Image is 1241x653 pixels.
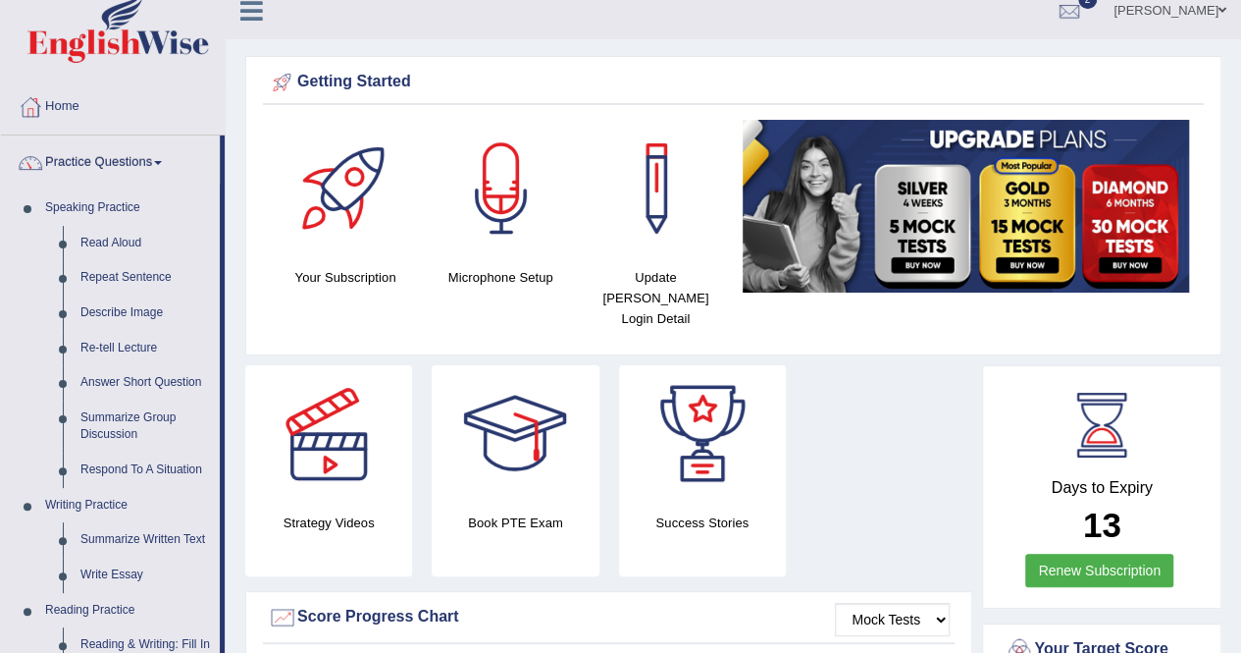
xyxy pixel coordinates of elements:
[1,80,225,129] a: Home
[245,513,412,533] h4: Strategy Videos
[433,267,568,288] h4: Microphone Setup
[1005,479,1199,497] h4: Days to Expiry
[72,453,220,488] a: Respond To A Situation
[72,226,220,261] a: Read Aloud
[72,401,220,453] a: Summarize Group Discussion
[619,513,786,533] h4: Success Stories
[1083,506,1121,544] b: 13
[72,365,220,401] a: Answer Short Question
[36,190,220,226] a: Speaking Practice
[72,296,220,331] a: Describe Image
[72,558,220,593] a: Write Essay
[36,593,220,628] a: Reading Practice
[72,331,220,366] a: Re-tell Lecture
[72,260,220,296] a: Repeat Sentence
[268,68,1199,97] div: Getting Started
[743,120,1189,293] img: small5.jpg
[278,267,413,288] h4: Your Subscription
[1025,554,1173,587] a: Renew Subscription
[432,513,598,533] h4: Book PTE Exam
[36,488,220,523] a: Writing Practice
[268,603,950,632] div: Score Progress Chart
[72,522,220,558] a: Summarize Written Text
[1,136,220,185] a: Practice Questions
[588,267,723,329] h4: Update [PERSON_NAME] Login Detail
